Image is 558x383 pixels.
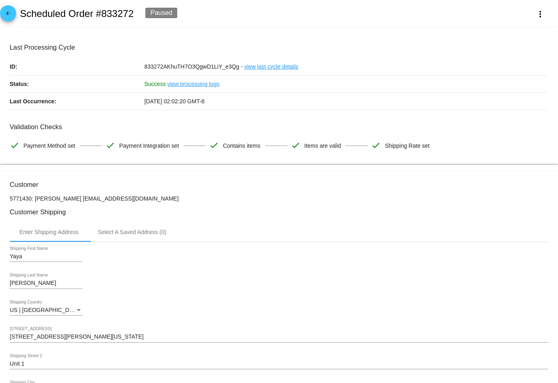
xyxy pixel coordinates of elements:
[19,229,78,235] div: Enter Shipping Address
[20,8,134,19] h2: Scheduled Order #833272
[244,58,298,75] a: view last cycle details
[145,63,243,70] span: 833272AKhuTH7O3QgwD1LiY_e3Qg -
[145,8,177,18] div: Paused
[145,98,205,105] span: [DATE] 02:02:20 GMT-8
[223,137,260,154] span: Contains items
[10,181,548,188] h3: Customer
[145,81,166,87] span: Success
[10,334,548,340] input: Shipping Street 1
[10,195,548,202] p: 5771430: [PERSON_NAME] [EMAIL_ADDRESS][DOMAIN_NAME]
[10,123,548,131] h3: Validation Checks
[167,75,219,92] a: view processing logs
[304,137,341,154] span: Items are valid
[10,93,145,110] p: Last Occurrence:
[3,10,13,20] mat-icon: arrow_back
[98,229,166,235] div: Select A Saved Address (0)
[535,9,545,19] mat-icon: more_vert
[10,208,548,216] h3: Customer Shipping
[10,75,145,92] p: Status:
[371,140,381,150] mat-icon: check
[10,307,81,313] span: US | [GEOGRAPHIC_DATA]
[10,58,145,75] p: ID:
[291,140,300,150] mat-icon: check
[23,137,75,154] span: Payment Method set
[10,280,82,287] input: Shipping Last Name
[385,137,430,154] span: Shipping Rate set
[10,44,548,51] h3: Last Processing Cycle
[10,361,548,367] input: Shipping Street 2
[209,140,219,150] mat-icon: check
[10,253,82,260] input: Shipping First Name
[119,137,179,154] span: Payment Integration set
[105,140,115,150] mat-icon: check
[10,307,82,314] mat-select: Shipping Country
[10,140,19,150] mat-icon: check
